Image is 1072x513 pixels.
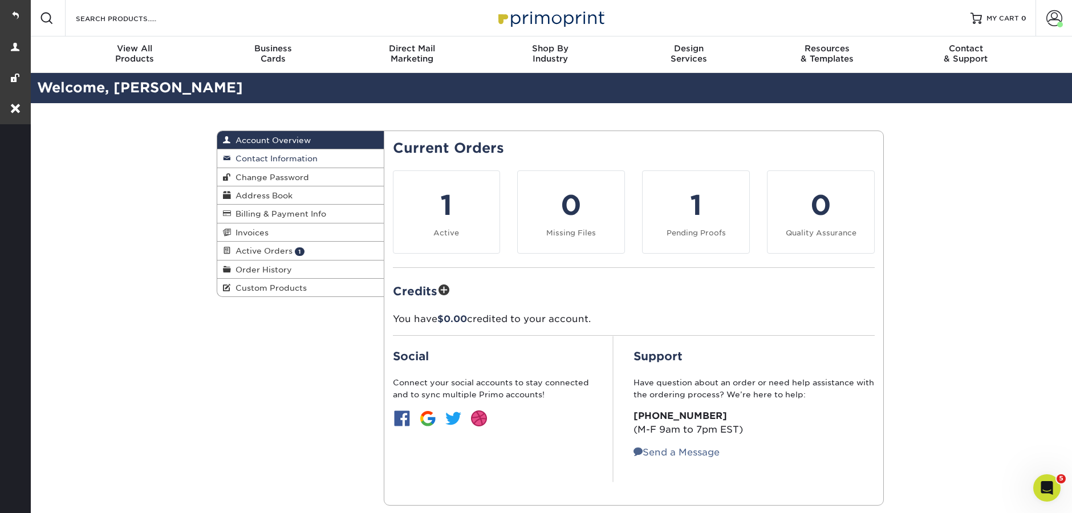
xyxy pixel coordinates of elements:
span: Contact Information [231,154,318,163]
h2: Support [634,349,875,363]
h2: Current Orders [393,140,875,157]
small: Missing Files [546,229,596,237]
p: Have question about an order or need help assistance with the ordering process? We’re here to help: [634,377,875,400]
div: 0 [525,185,618,226]
a: DesignServices [619,36,758,73]
img: btn-twitter.jpg [444,409,462,427]
span: Contact [896,43,1035,54]
a: 0 Missing Files [517,170,625,254]
div: 0 [774,185,867,226]
span: Account Overview [231,136,311,145]
small: Quality Assurance [786,229,856,237]
div: 1 [649,185,742,226]
span: Change Password [231,173,309,182]
a: Custom Products [217,279,384,296]
span: Active Orders [231,246,293,255]
a: View AllProducts [66,36,204,73]
a: Resources& Templates [758,36,896,73]
img: btn-dribbble.jpg [470,409,488,427]
a: Active Orders 1 [217,242,384,260]
div: Marketing [343,43,481,64]
span: MY CART [986,14,1019,23]
a: Address Book [217,186,384,205]
a: 0 Quality Assurance [767,170,875,254]
div: & Support [896,43,1035,64]
p: You have credited to your account. [393,312,875,326]
img: btn-facebook.jpg [393,409,411,427]
a: BusinessCards [204,36,343,73]
img: Primoprint [493,6,607,30]
a: Invoices [217,223,384,242]
strong: [PHONE_NUMBER] [634,410,727,421]
h2: Credits [393,282,875,299]
iframe: Google Customer Reviews [3,478,97,509]
div: Products [66,43,204,64]
a: Shop ByIndustry [481,36,620,73]
small: Active [433,229,459,237]
img: btn-google.jpg [419,409,437,427]
span: Direct Mail [343,43,481,54]
a: Direct MailMarketing [343,36,481,73]
p: (M-F 9am to 7pm EST) [634,409,875,437]
a: Account Overview [217,131,384,149]
span: $0.00 [437,313,467,324]
div: 1 [400,185,493,226]
a: Send a Message [634,447,720,458]
div: Services [619,43,758,64]
a: 1 Active [393,170,501,254]
span: View All [66,43,204,54]
a: Contact& Support [896,36,1035,73]
span: Resources [758,43,896,54]
span: Address Book [231,191,293,200]
iframe: Intercom live chat [1033,474,1061,502]
input: SEARCH PRODUCTS..... [75,11,186,25]
h2: Social [393,349,592,363]
span: Invoices [231,228,269,237]
span: 1 [295,247,304,256]
a: 1 Pending Proofs [642,170,750,254]
div: & Templates [758,43,896,64]
a: Billing & Payment Info [217,205,384,223]
p: Connect your social accounts to stay connected and to sync multiple Primo accounts! [393,377,592,400]
a: Change Password [217,168,384,186]
span: Custom Products [231,283,307,292]
div: Industry [481,43,620,64]
span: Billing & Payment Info [231,209,326,218]
span: 5 [1057,474,1066,483]
a: Contact Information [217,149,384,168]
a: Order History [217,260,384,279]
span: Order History [231,265,292,274]
span: Shop By [481,43,620,54]
span: 0 [1021,14,1026,22]
span: Design [619,43,758,54]
h2: Welcome, [PERSON_NAME] [29,78,1072,99]
small: Pending Proofs [667,229,726,237]
span: Business [204,43,343,54]
div: Cards [204,43,343,64]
